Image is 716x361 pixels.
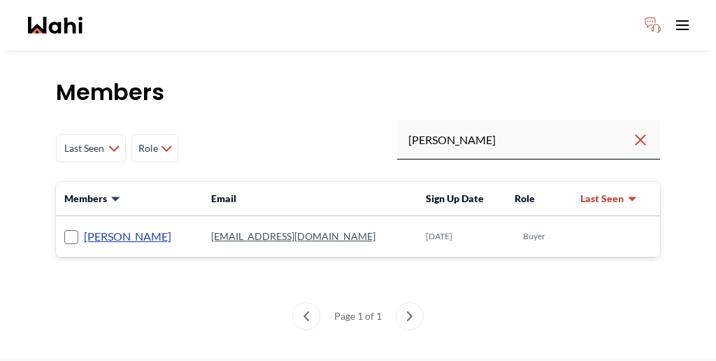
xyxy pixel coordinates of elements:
[64,192,121,206] button: Members
[211,230,375,242] a: [EMAIL_ADDRESS][DOMAIN_NAME]
[56,78,660,106] h1: Members
[28,17,83,34] a: Wahi homepage
[417,216,506,257] td: [DATE]
[515,192,535,204] span: Role
[56,302,660,330] nav: Members List pagination
[138,136,158,161] span: Role
[396,302,424,330] button: next page
[62,136,106,161] span: Last Seen
[408,127,632,153] input: Search input
[668,11,696,39] button: Toggle open navigation menu
[632,127,649,153] button: Clear search
[580,192,624,206] span: Last Seen
[329,302,387,330] div: Page 1 of 1
[580,192,638,206] button: Last Seen
[292,302,320,330] button: previous page
[523,231,545,242] span: Buyer
[64,192,107,206] span: Members
[211,192,236,204] span: Email
[426,192,484,204] span: Sign Up Date
[84,227,171,246] a: [PERSON_NAME]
